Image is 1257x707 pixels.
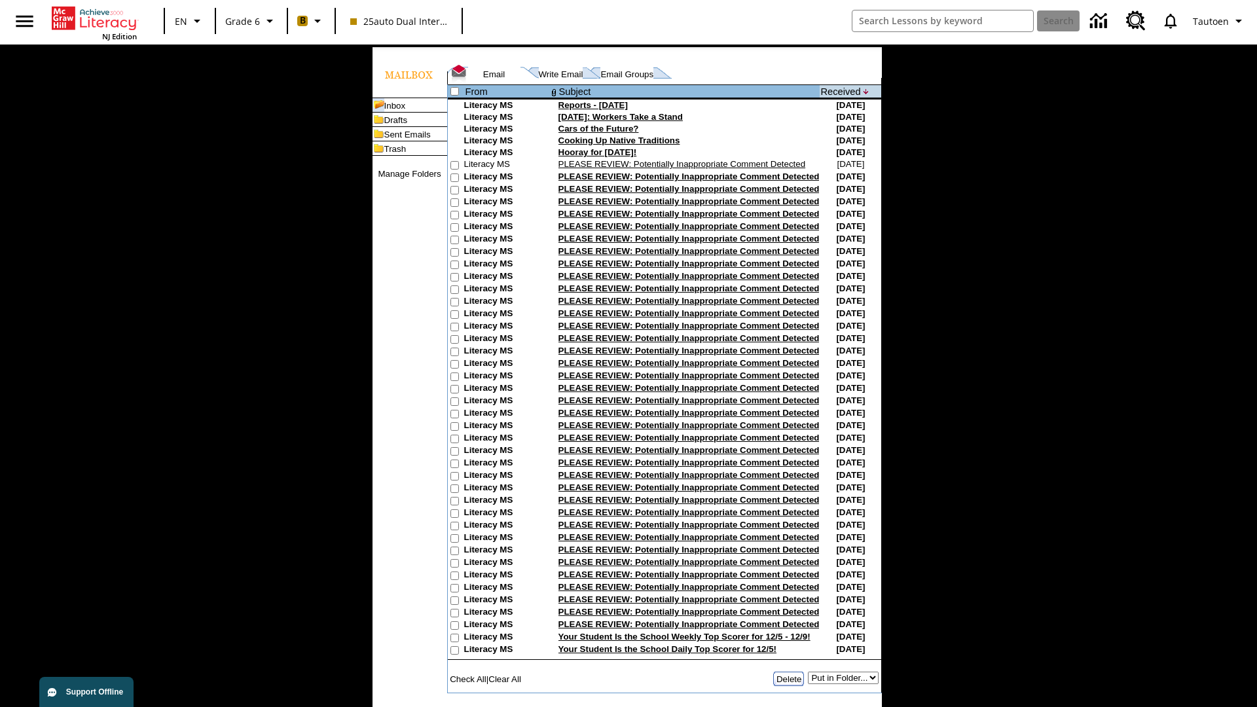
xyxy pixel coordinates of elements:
[836,112,865,122] nobr: [DATE]
[836,100,865,110] nobr: [DATE]
[558,395,820,405] a: PLEASE REVIEW: Potentially Inappropriate Comment Detected
[836,582,865,592] nobr: [DATE]
[220,9,283,33] button: Grade: Grade 6, Select a grade
[836,283,865,293] nobr: [DATE]
[558,321,820,331] a: PLEASE REVIEW: Potentially Inappropriate Comment Detected
[464,296,549,308] td: Literacy MS
[464,408,549,420] td: Literacy MS
[558,557,820,567] a: PLEASE REVIEW: Potentially Inappropriate Comment Detected
[384,130,431,139] a: Sent Emails
[836,532,865,542] nobr: [DATE]
[836,545,865,554] nobr: [DATE]
[464,557,549,570] td: Literacy MS
[836,632,865,642] nobr: [DATE]
[776,674,802,684] a: Delete
[836,557,865,567] nobr: [DATE]
[169,9,211,33] button: Language: EN, Select a language
[464,582,549,594] td: Literacy MS
[464,259,549,271] td: Literacy MS
[558,124,639,134] a: Cars of the Future?
[820,86,860,97] a: Received
[558,209,820,219] a: PLEASE REVIEW: Potentially Inappropriate Comment Detected
[464,458,549,470] td: Literacy MS
[836,470,865,480] nobr: [DATE]
[836,346,865,355] nobr: [DATE]
[836,209,865,219] nobr: [DATE]
[464,470,549,482] td: Literacy MS
[464,346,549,358] td: Literacy MS
[836,607,865,617] nobr: [DATE]
[464,520,549,532] td: Literacy MS
[464,333,549,346] td: Literacy MS
[836,495,865,505] nobr: [DATE]
[558,495,820,505] a: PLEASE REVIEW: Potentially Inappropriate Comment Detected
[558,246,820,256] a: PLEASE REVIEW: Potentially Inappropriate Comment Detected
[300,12,306,29] span: B
[836,520,865,530] nobr: [DATE]
[836,246,865,256] nobr: [DATE]
[558,296,820,306] a: PLEASE REVIEW: Potentially Inappropriate Comment Detected
[464,124,549,136] td: Literacy MS
[836,296,865,306] nobr: [DATE]
[464,594,549,607] td: Literacy MS
[373,127,384,141] img: folder_icon.gif
[558,445,820,455] a: PLEASE REVIEW: Potentially Inappropriate Comment Detected
[836,221,865,231] nobr: [DATE]
[464,607,549,619] td: Literacy MS
[350,14,447,28] span: 25auto Dual International
[836,333,865,343] nobr: [DATE]
[448,672,572,686] td: |
[464,136,549,147] td: Literacy MS
[836,458,865,467] nobr: [DATE]
[600,69,653,79] a: Email Groups
[558,532,820,542] a: PLEASE REVIEW: Potentially Inappropriate Comment Detected
[464,184,549,196] td: Literacy MS
[39,677,134,707] button: Support Offline
[464,433,549,445] td: Literacy MS
[550,86,558,98] img: attach file
[558,582,820,592] a: PLEASE REVIEW: Potentially Inappropriate Comment Detected
[558,184,820,194] a: PLEASE REVIEW: Potentially Inappropriate Comment Detected
[558,371,820,380] a: PLEASE REVIEW: Potentially Inappropriate Comment Detected
[837,159,864,169] nobr: [DATE]
[1118,3,1154,39] a: Resource Center, Will open in new tab
[373,113,384,126] img: folder_icon.gif
[559,86,591,97] a: Subject
[558,408,820,418] a: PLEASE REVIEW: Potentially Inappropriate Comment Detected
[558,100,628,110] a: Reports - [DATE]
[464,420,549,433] td: Literacy MS
[450,674,486,684] a: Check All
[52,4,137,41] div: Home
[852,10,1033,31] input: search field
[558,570,820,579] a: PLEASE REVIEW: Potentially Inappropriate Comment Detected
[373,141,384,155] img: folder_icon.gif
[464,532,549,545] td: Literacy MS
[558,545,820,554] a: PLEASE REVIEW: Potentially Inappropriate Comment Detected
[836,507,865,517] nobr: [DATE]
[464,209,549,221] td: Literacy MS
[558,112,683,122] a: [DATE]: Workers Take a Stand
[558,458,820,467] a: PLEASE REVIEW: Potentially Inappropriate Comment Detected
[464,482,549,495] td: Literacy MS
[464,159,549,172] td: Literacy MS
[464,147,549,159] td: Literacy MS
[836,619,865,629] nobr: [DATE]
[558,159,806,169] a: PLEASE REVIEW: Potentially Inappropriate Comment Detected
[1193,14,1229,28] span: Tautoen
[558,632,811,642] a: Your Student Is the School Weekly Top Scorer for 12/5 - 12/9!
[464,283,549,296] td: Literacy MS
[558,283,820,293] a: PLEASE REVIEW: Potentially Inappropriate Comment Detected
[558,234,820,244] a: PLEASE REVIEW: Potentially Inappropriate Comment Detected
[836,196,865,206] nobr: [DATE]
[464,445,549,458] td: Literacy MS
[836,358,865,368] nobr: [DATE]
[558,221,820,231] a: PLEASE REVIEW: Potentially Inappropriate Comment Detected
[464,395,549,408] td: Literacy MS
[836,124,865,134] nobr: [DATE]
[558,172,820,181] a: PLEASE REVIEW: Potentially Inappropriate Comment Detected
[558,619,820,629] a: PLEASE REVIEW: Potentially Inappropriate Comment Detected
[464,619,549,632] td: Literacy MS
[558,136,680,145] a: Cooking Up Native Traditions
[836,308,865,318] nobr: [DATE]
[558,470,820,480] a: PLEASE REVIEW: Potentially Inappropriate Comment Detected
